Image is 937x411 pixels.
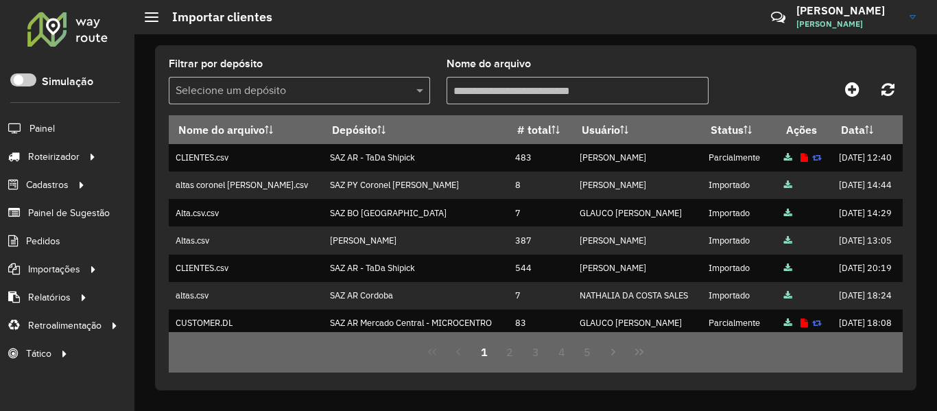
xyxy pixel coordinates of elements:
td: 387 [508,226,572,254]
a: Arquivo completo [784,235,792,246]
a: Arquivo completo [784,207,792,219]
td: 8 [508,172,572,199]
td: [DATE] 14:44 [831,172,902,199]
td: [PERSON_NAME] [322,226,508,254]
td: NATHALIA DA COSTA SALES [572,282,701,309]
td: Importado [701,282,776,309]
td: Altas.csv [169,226,322,254]
th: Ações [777,115,832,144]
button: Last Page [626,339,652,365]
span: Cadastros [26,178,69,192]
h2: Importar clientes [158,10,272,25]
td: CUSTOMER.DL [169,309,322,337]
label: Filtrar por depósito [169,56,263,72]
h3: [PERSON_NAME] [796,4,899,17]
label: Nome do arquivo [447,56,531,72]
span: Relatórios [28,290,71,305]
td: 483 [508,144,572,172]
a: Arquivo completo [784,290,792,301]
td: GLAUCO [PERSON_NAME] [572,309,701,337]
th: Data [831,115,902,144]
button: 2 [497,339,523,365]
td: [DATE] 18:24 [831,282,902,309]
button: 1 [471,339,497,365]
td: GLAUCO [PERSON_NAME] [572,199,701,226]
td: SAZ AR Cordoba [322,282,508,309]
button: 5 [575,339,601,365]
td: 544 [508,255,572,282]
label: Simulação [42,73,93,90]
td: altas.csv [169,282,322,309]
td: 7 [508,199,572,226]
td: [DATE] 20:19 [831,255,902,282]
td: Parcialmente [701,144,776,172]
span: Importações [28,262,80,277]
td: altas coronel [PERSON_NAME].csv [169,172,322,199]
td: [PERSON_NAME] [572,144,701,172]
span: Painel [29,121,55,136]
td: [PERSON_NAME] [572,172,701,199]
td: Importado [701,255,776,282]
span: Retroalimentação [28,318,102,333]
span: Pedidos [26,234,60,248]
td: SAZ BO [GEOGRAPHIC_DATA] [322,199,508,226]
span: Painel de Sugestão [28,206,110,220]
th: Nome do arquivo [169,115,322,144]
td: SAZ PY Coronel [PERSON_NAME] [322,172,508,199]
button: 4 [549,339,575,365]
a: Exibir log de erros [800,152,808,163]
a: Arquivo completo [784,317,792,329]
td: Importado [701,199,776,226]
span: [PERSON_NAME] [796,18,899,30]
th: # total [508,115,572,144]
td: 7 [508,282,572,309]
td: 83 [508,309,572,337]
td: [DATE] 14:29 [831,199,902,226]
td: Importado [701,172,776,199]
td: [PERSON_NAME] [572,255,701,282]
th: Usuário [572,115,701,144]
td: Alta.csv.csv [169,199,322,226]
td: SAZ AR Mercado Central - MICROCENTRO [322,309,508,337]
a: Arquivo completo [784,152,792,163]
a: Exibir log de erros [800,317,808,329]
button: 3 [523,339,549,365]
td: CLIENTES.csv [169,255,322,282]
td: Importado [701,226,776,254]
td: [DATE] 12:40 [831,144,902,172]
a: Reimportar [812,317,822,329]
td: CLIENTES.csv [169,144,322,172]
a: Arquivo completo [784,262,792,274]
a: Reimportar [812,152,822,163]
td: SAZ AR - TaDa Shipick [322,144,508,172]
td: [DATE] 18:08 [831,309,902,337]
span: Tático [26,347,51,361]
button: Next Page [600,339,626,365]
span: Roteirizador [28,150,80,164]
td: Parcialmente [701,309,776,337]
td: [DATE] 13:05 [831,226,902,254]
th: Depósito [322,115,508,144]
td: [PERSON_NAME] [572,226,701,254]
a: Contato Rápido [763,3,793,32]
a: Arquivo completo [784,179,792,191]
td: SAZ AR - TaDa Shipick [322,255,508,282]
th: Status [701,115,776,144]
